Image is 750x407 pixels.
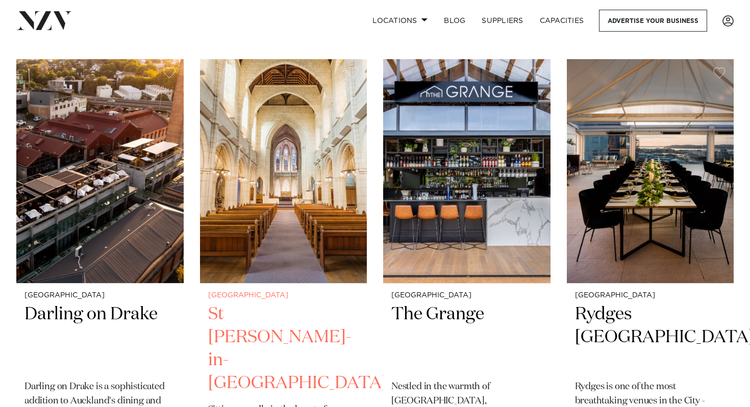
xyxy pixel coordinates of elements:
a: SUPPLIERS [473,10,531,32]
small: [GEOGRAPHIC_DATA] [208,292,359,299]
h2: St [PERSON_NAME]-in-[GEOGRAPHIC_DATA] [208,303,359,395]
small: [GEOGRAPHIC_DATA] [575,292,726,299]
img: nzv-logo.png [16,11,72,30]
a: BLOG [436,10,473,32]
a: Locations [364,10,436,32]
a: Capacities [532,10,592,32]
a: Advertise your business [599,10,707,32]
img: Aerial view of Darling on Drake [16,59,184,283]
h2: The Grange [391,303,542,372]
small: [GEOGRAPHIC_DATA] [24,292,176,299]
small: [GEOGRAPHIC_DATA] [391,292,542,299]
h2: Darling on Drake [24,303,176,372]
h2: Rydges [GEOGRAPHIC_DATA] [575,303,726,372]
